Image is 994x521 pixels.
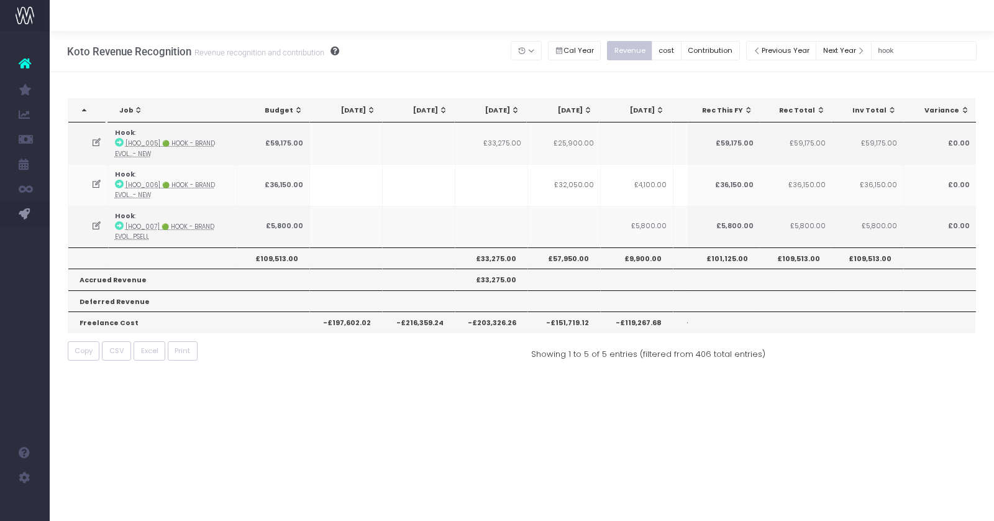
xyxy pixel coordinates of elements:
[455,99,527,122] th: Jun 25: activate to sort column ascending
[759,164,832,206] td: £36,150.00
[831,99,903,122] th: Inv Total: activate to sort column ascending
[746,41,817,60] button: Previous Year
[455,269,528,290] th: £33,275.00
[68,290,310,311] th: Deferred Revenue
[115,128,135,137] strong: Hook
[611,106,665,116] div: [DATE]
[191,45,324,58] small: Revenue recognition and contribution
[16,496,34,515] img: images/default_profile_image.png
[115,223,214,241] abbr: [HOO_007] 🟢 Hook - Brand Evolution Product Demo - Campaign - Upsell
[687,206,760,247] td: £5,800.00
[538,106,592,116] div: [DATE]
[672,99,744,122] th: Sep 25: activate to sort column ascending
[601,206,673,247] td: £5,800.00
[109,206,237,247] td: :
[115,211,135,221] strong: Hook
[831,206,903,247] td: £5,800.00
[607,41,652,60] button: Revenue
[903,164,976,206] td: £0.00
[652,41,682,60] button: cost
[771,106,825,116] div: Rec Total
[915,106,970,116] div: Variance
[601,164,673,206] td: £4,100.00
[527,99,599,122] th: Jul 25: activate to sort column ascending
[548,41,601,60] button: Cal Year
[903,122,976,164] td: £0.00
[528,122,601,164] td: £25,900.00
[759,247,832,269] th: £109,513.00
[683,106,737,116] div: [DATE]
[115,139,215,157] abbr: [HOO_005] 🟢 Hook - Brand Evolution - Brand - New
[871,41,977,60] input: Search...
[67,45,339,58] h3: Koto Revenue Recognition
[237,122,310,164] td: £59,175.00
[102,341,131,361] button: CSV
[455,247,528,269] th: £33,275.00
[760,99,832,122] th: Rec Total: activate to sort column ascending
[600,99,672,122] th: Aug 25: activate to sort column ascending
[528,164,601,206] td: £32,050.00
[688,99,760,122] th: Rec This FY: activate to sort column ascending
[548,38,608,63] div: Small button group
[528,311,601,333] th: -£151,719.12
[141,346,158,356] span: Excel
[237,164,310,206] td: £36,150.00
[816,41,872,60] button: Next Year
[455,311,528,333] th: -£203,326.26
[109,346,124,356] span: CSV
[759,122,832,164] td: £59,175.00
[383,99,455,122] th: May 25: activate to sort column ascending
[681,41,740,60] button: Contribution
[238,99,310,122] th: Budget: activate to sort column ascending
[109,122,237,164] td: :
[601,311,673,333] th: -£119,267.68
[383,311,455,333] th: -£216,359.24
[687,164,760,206] td: £36,150.00
[68,341,100,361] button: Copy
[119,106,233,116] div: Job
[109,164,237,206] td: :
[601,247,673,269] th: £9,900.00
[115,170,135,179] strong: Hook
[831,164,903,206] td: £36,150.00
[699,106,753,116] div: Rec This FY
[842,106,896,116] div: Inv Total
[75,346,93,356] span: Copy
[68,99,106,122] th: : activate to sort column descending
[831,122,903,164] td: £59,175.00
[249,106,303,116] div: Budget
[904,99,977,122] th: Variance: activate to sort column ascending
[687,122,760,164] td: £59,175.00
[455,122,528,164] td: £33,275.00
[528,247,601,269] th: £57,950.00
[175,346,190,356] span: Print
[321,106,375,116] div: [DATE]
[68,269,310,290] th: Accrued Revenue
[310,311,383,333] th: -£197,602.02
[168,341,198,361] button: Print
[759,206,832,247] td: £5,800.00
[673,311,746,333] th: -£142,799.78
[68,311,310,333] th: Freelance Cost
[687,247,760,269] th: £101,125.00
[237,206,310,247] td: £5,800.00
[531,341,765,361] div: Showing 1 to 5 of 5 entries (filtered from 406 total entries)
[607,38,745,63] div: Small button group
[903,206,976,247] td: £0.00
[831,247,903,269] th: £109,513.00
[310,99,382,122] th: Apr 25: activate to sort column ascending
[134,341,165,361] button: Excel
[237,247,310,269] th: £109,513.00
[394,106,448,116] div: [DATE]
[115,181,215,199] abbr: [HOO_006] 🟢 Hook - Brand Evolution Digital sprint - Digital - New
[466,106,520,116] div: [DATE]
[108,99,240,122] th: Job: activate to sort column ascending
